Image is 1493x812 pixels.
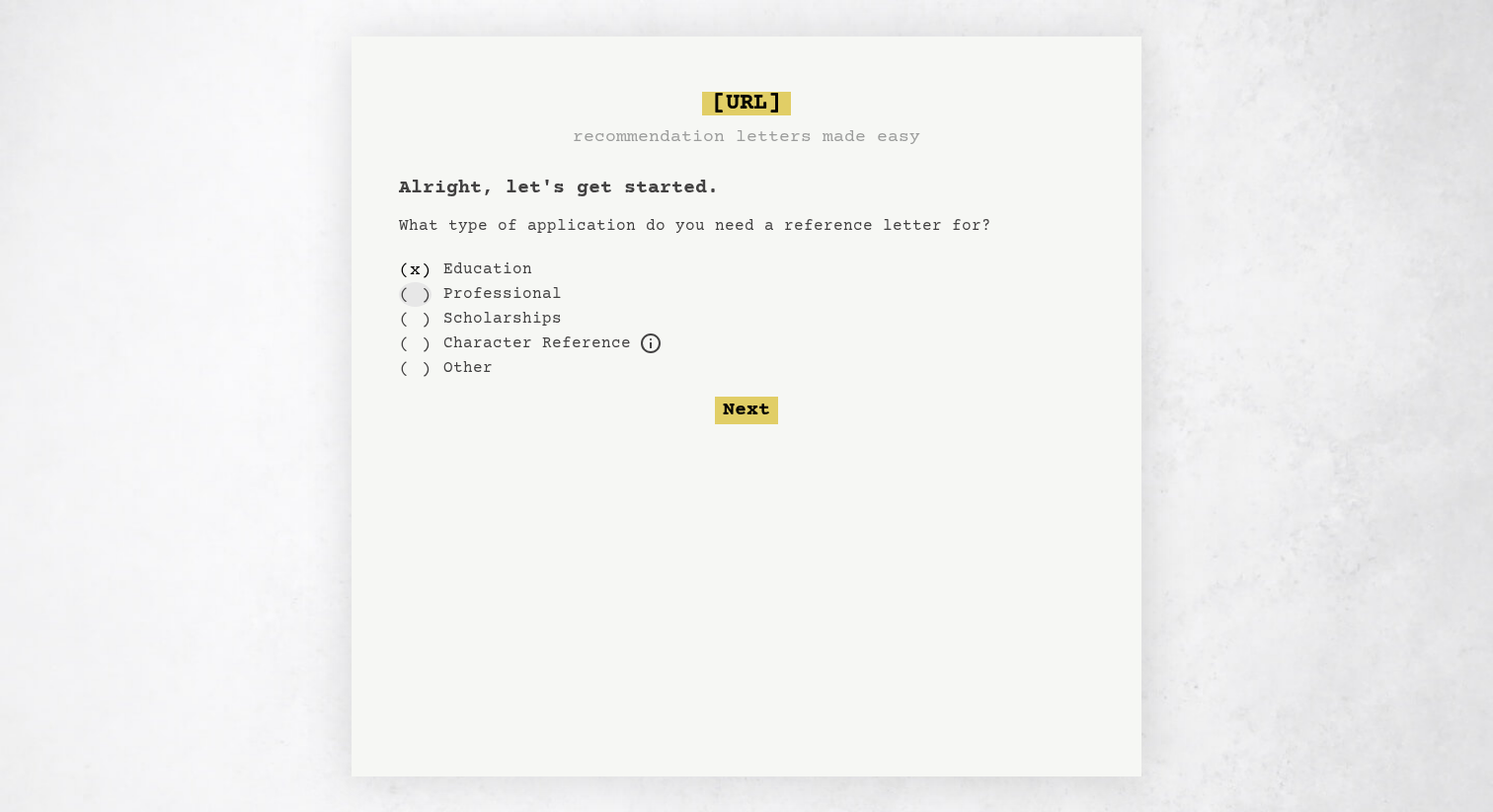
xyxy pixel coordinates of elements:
[443,258,532,281] label: Education
[399,214,1094,238] p: What type of application do you need a reference letter for?
[443,307,562,331] label: Scholarships
[702,92,791,115] span: [URL]
[399,175,1094,202] h1: Alright, let's get started.
[443,356,493,380] label: Other
[443,332,631,355] label: For example, loans, housing applications, parole, professional certification, etc.
[715,397,778,424] button: Next
[573,123,920,151] h3: recommendation letters made easy
[399,282,432,307] div: ( )
[399,332,432,356] div: ( )
[399,258,432,282] div: ( x )
[399,356,432,381] div: ( )
[399,307,432,332] div: ( )
[443,282,562,306] label: Professional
